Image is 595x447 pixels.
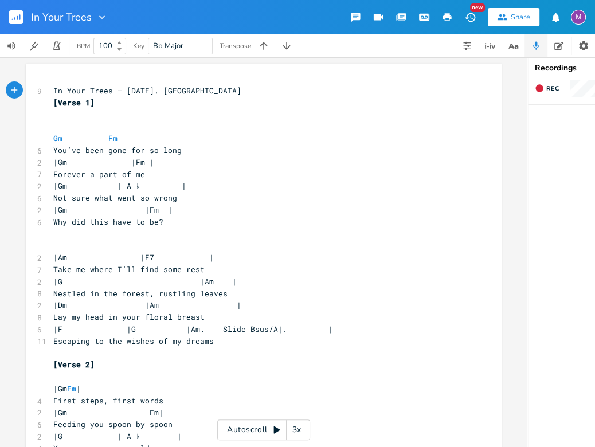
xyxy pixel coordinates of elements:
span: |Gm |Fm | [53,205,173,215]
span: Bb Major [153,41,183,51]
span: [Verse 1] [53,97,95,108]
span: |Gm |Fm | [53,157,154,167]
span: Take me where I’ll find some rest [53,264,205,275]
span: Not sure what went so wrong [53,193,177,203]
div: Autoscroll [217,419,310,440]
span: Escaping to the wishes of my dreams [53,336,214,346]
span: Forever a part of me [53,169,145,179]
span: [Verse 2] [53,359,95,370]
span: |Dm |Am | [53,300,241,310]
span: First steps, first words [53,395,163,406]
span: |G | A ♭ | [53,431,182,441]
span: Rec [546,84,559,93]
div: Share [511,12,530,22]
span: |Gm | A ♭ | [53,181,186,191]
span: Fm [67,383,76,394]
div: 3x [287,419,307,440]
span: In Your Trees – [DATE]. [GEOGRAPHIC_DATA] [53,85,241,96]
span: Nestled in the forest, rustling leaves [53,288,228,299]
span: Gm [53,133,62,143]
span: |Gm | [53,383,81,394]
span: Why did this have to be? [53,217,163,227]
button: M [571,4,586,30]
button: Rec [530,79,563,97]
span: |Gm Fm| [53,407,163,418]
span: Fm [108,133,118,143]
span: |F |G |Am. Slide Bsus/A|. | [53,324,333,334]
button: Share [488,8,539,26]
div: Transpose [220,42,251,49]
span: Feeding you spoon by spoon [53,419,173,429]
button: New [459,7,482,28]
div: melindameshad [571,10,586,25]
span: |G |Am | [53,276,237,287]
div: BPM [77,43,90,49]
span: Lay my head in your floral breast [53,312,205,322]
span: In Your Trees [31,12,92,22]
span: You’ve been gone for so long [53,145,182,155]
span: |Am |E7 | [53,252,214,262]
div: New [470,3,485,12]
div: Key [133,42,144,49]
